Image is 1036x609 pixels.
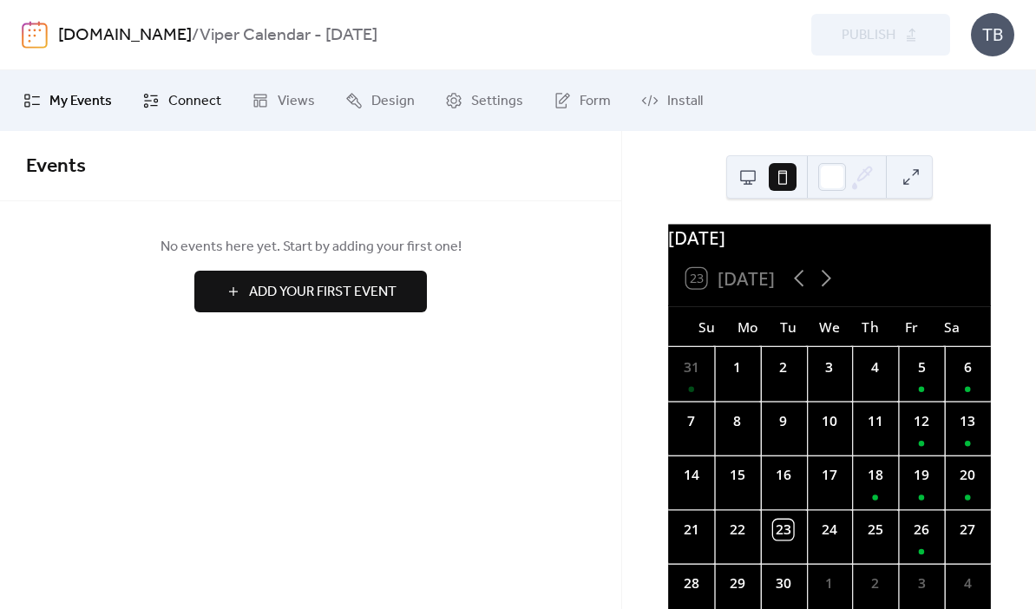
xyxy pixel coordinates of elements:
[239,77,328,124] a: Views
[957,411,977,431] div: 13
[819,411,839,431] div: 10
[957,573,977,593] div: 4
[727,306,768,347] div: Mo
[192,19,200,52] b: /
[768,306,809,347] div: Tu
[129,77,234,124] a: Connect
[819,573,839,593] div: 1
[681,573,701,593] div: 28
[865,411,885,431] div: 11
[819,466,839,486] div: 17
[26,147,86,186] span: Events
[667,91,703,112] span: Install
[278,91,315,112] span: Views
[971,13,1014,56] div: TB
[957,466,977,486] div: 20
[911,520,931,540] div: 26
[26,271,595,312] a: Add Your First Event
[628,77,716,124] a: Install
[371,91,415,112] span: Design
[727,573,747,593] div: 29
[49,91,112,112] span: My Events
[681,411,701,431] div: 7
[541,77,624,124] a: Form
[773,573,793,593] div: 30
[727,357,747,377] div: 1
[580,91,611,112] span: Form
[681,466,701,486] div: 14
[957,357,977,377] div: 6
[809,306,849,347] div: We
[10,77,125,124] a: My Events
[58,19,192,52] a: [DOMAIN_NAME]
[668,224,991,251] div: [DATE]
[194,271,427,312] button: Add Your First Event
[773,520,793,540] div: 23
[200,19,377,52] b: Viper Calendar - [DATE]
[865,466,885,486] div: 18
[727,466,747,486] div: 15
[332,77,428,124] a: Design
[911,411,931,431] div: 12
[168,91,221,112] span: Connect
[773,411,793,431] div: 9
[773,357,793,377] div: 2
[727,411,747,431] div: 8
[26,237,595,258] span: No events here yet. Start by adding your first one!
[865,573,885,593] div: 2
[819,520,839,540] div: 24
[471,91,523,112] span: Settings
[865,520,885,540] div: 25
[686,306,727,347] div: Su
[911,573,931,593] div: 3
[911,357,931,377] div: 5
[681,357,701,377] div: 31
[727,520,747,540] div: 22
[819,357,839,377] div: 3
[911,466,931,486] div: 19
[957,520,977,540] div: 27
[22,21,48,49] img: logo
[681,520,701,540] div: 21
[890,306,931,347] div: Fr
[849,306,890,347] div: Th
[773,466,793,486] div: 16
[249,282,397,303] span: Add Your First Event
[865,357,885,377] div: 4
[432,77,536,124] a: Settings
[932,306,973,347] div: Sa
